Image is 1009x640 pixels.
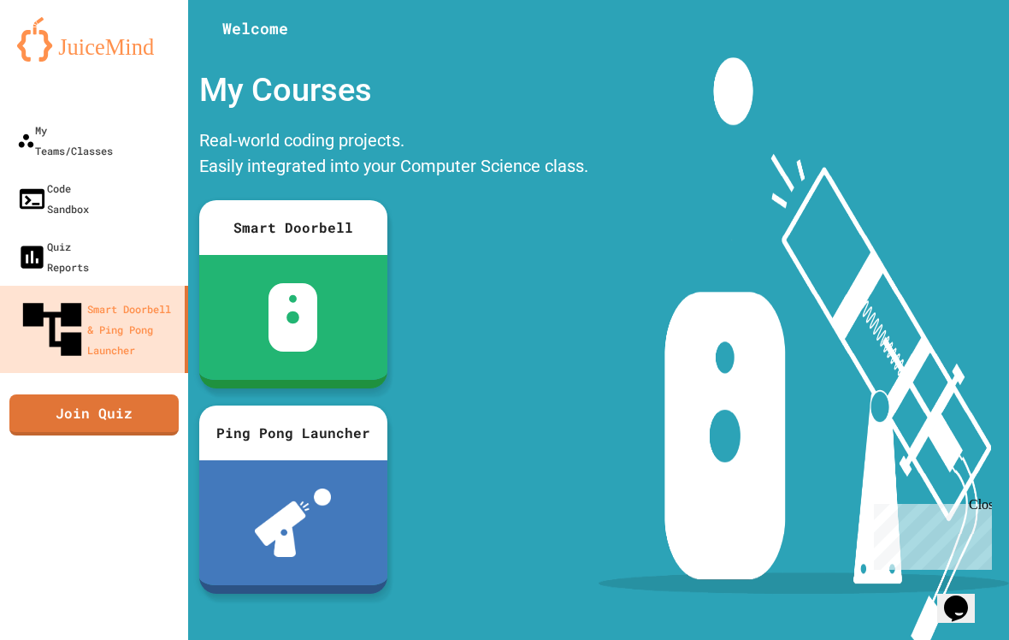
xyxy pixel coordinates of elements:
[255,489,331,557] img: ppl-with-ball.png
[17,120,113,161] div: My Teams/Classes
[17,17,171,62] img: logo-orange.svg
[937,572,992,623] iframe: chat widget
[191,123,597,187] div: Real-world coding projects. Easily integrated into your Computer Science class.
[17,236,89,277] div: Quiz Reports
[17,294,178,364] div: Smart Doorbell & Ping Pong Launcher
[191,57,597,123] div: My Courses
[9,394,179,436] a: Join Quiz
[17,178,89,219] div: Code Sandbox
[268,283,317,352] img: sdb-white.svg
[867,497,992,570] iframe: chat widget
[7,7,118,109] div: Chat with us now!Close
[199,200,387,255] div: Smart Doorbell
[199,406,387,460] div: Ping Pong Launcher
